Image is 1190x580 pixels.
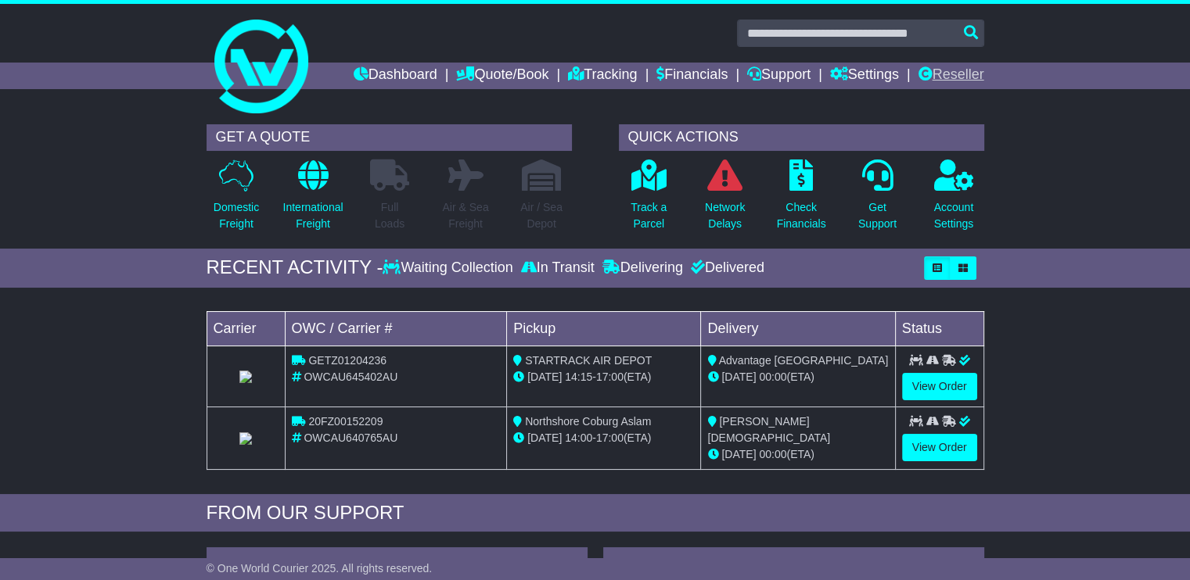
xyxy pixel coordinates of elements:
[282,199,343,232] p: International Freight
[565,371,592,383] span: 14:15
[707,369,888,385] div: (ETA)
[902,373,977,400] a: View Order
[687,260,764,277] div: Delivered
[304,371,397,383] span: OWCAU645402AU
[933,159,975,241] a: AccountSettings
[239,371,252,383] img: StarTrack.png
[308,354,386,367] span: GETZ01204236
[383,260,516,277] div: Waiting Collection
[520,199,563,232] p: Air / Sea Depot
[214,199,259,232] p: Domestic Freight
[759,371,786,383] span: 00:00
[207,562,433,575] span: © One World Courier 2025. All rights reserved.
[759,448,786,460] span: 00:00
[918,63,983,89] a: Reseller
[282,159,343,241] a: InternationalFreight
[707,446,888,463] div: (ETA)
[239,432,252,445] img: StarTrack.png
[747,63,811,89] a: Support
[527,371,562,383] span: [DATE]
[513,430,694,446] div: - (ETA)
[525,415,651,428] span: Northshore Coburg Aslam
[721,448,756,460] span: [DATE]
[631,199,667,232] p: Track a Parcel
[568,63,637,89] a: Tracking
[354,63,437,89] a: Dashboard
[701,311,895,345] td: Delivery
[207,311,285,345] td: Carrier
[830,63,899,89] a: Settings
[776,159,827,241] a: CheckFinancials
[308,415,383,428] span: 20FZ00152209
[207,124,572,151] div: GET A QUOTE
[565,431,592,444] span: 14:00
[777,199,826,232] p: Check Financials
[719,354,889,367] span: Advantage [GEOGRAPHIC_DATA]
[934,199,974,232] p: Account Settings
[619,124,984,151] div: QUICK ACTIONS
[304,431,397,444] span: OWCAU640765AU
[596,431,624,444] span: 17:00
[525,354,652,367] span: STARTRACK AIR DEPOT
[704,159,746,241] a: NetworkDelays
[902,434,977,461] a: View Order
[707,415,830,444] span: [PERSON_NAME][DEMOGRAPHIC_DATA]
[517,260,599,277] div: In Transit
[207,502,984,525] div: FROM OUR SUPPORT
[630,159,667,241] a: Track aParcel
[456,63,548,89] a: Quote/Book
[895,311,983,345] td: Status
[285,311,507,345] td: OWC / Carrier #
[207,256,383,279] div: RECENT ACTIVITY -
[527,431,562,444] span: [DATE]
[858,199,897,232] p: Get Support
[596,371,624,383] span: 17:00
[513,369,694,385] div: - (ETA)
[705,199,745,232] p: Network Delays
[507,311,701,345] td: Pickup
[370,199,409,232] p: Full Loads
[599,260,687,277] div: Delivering
[721,371,756,383] span: [DATE]
[442,199,488,232] p: Air & Sea Freight
[213,159,260,241] a: DomesticFreight
[857,159,897,241] a: GetSupport
[656,63,728,89] a: Financials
